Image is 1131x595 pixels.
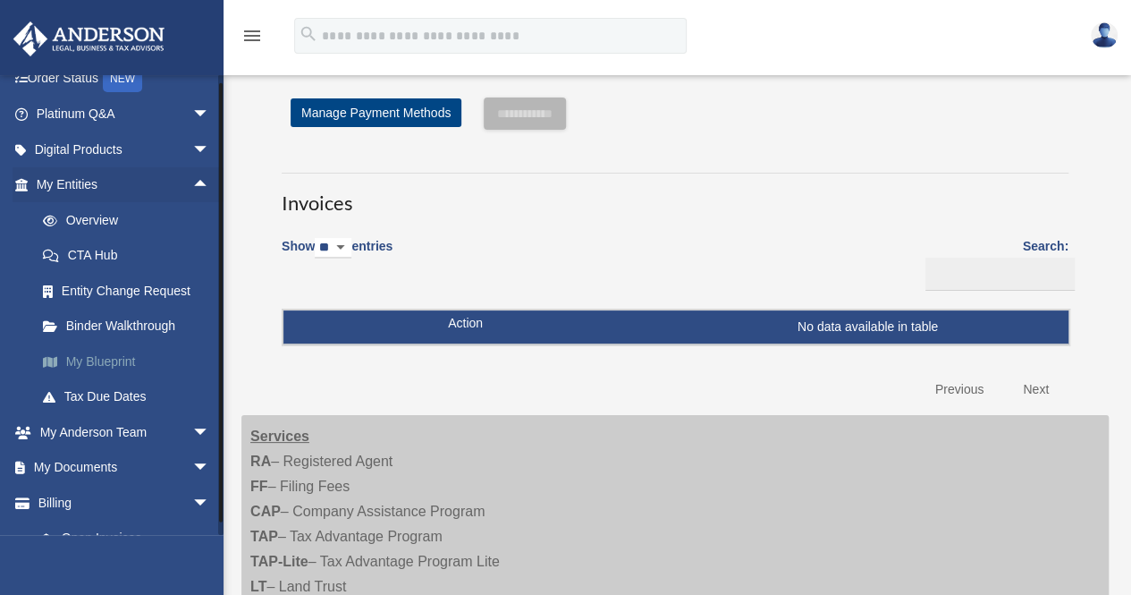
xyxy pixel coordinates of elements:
select: Showentries [315,238,351,259]
label: Show entries [282,235,392,276]
strong: TAP [250,529,278,544]
strong: TAP-Lite [250,554,308,569]
i: search [299,24,318,44]
span: arrow_drop_down [192,132,228,168]
a: Manage Payment Methods [291,98,461,127]
a: Digital Productsarrow_drop_down [13,132,237,167]
span: arrow_drop_down [192,97,228,133]
a: Next [1009,371,1062,408]
span: arrow_drop_down [192,450,228,487]
strong: CAP [250,504,281,519]
a: $Open Invoices [25,521,219,557]
a: Overview [25,202,237,238]
a: menu [241,31,263,47]
a: Order StatusNEW [13,60,237,97]
h3: Invoices [282,173,1068,217]
a: Tax Due Dates [25,379,237,415]
label: Search: [919,235,1068,291]
div: NEW [103,65,142,92]
span: arrow_drop_down [192,414,228,451]
a: My Blueprint [25,344,237,379]
span: arrow_drop_up [192,167,228,204]
a: Binder Walkthrough [25,309,237,344]
img: User Pic [1091,22,1118,48]
span: $ [53,528,62,550]
strong: FF [250,479,268,494]
a: My Documentsarrow_drop_down [13,450,237,486]
a: Platinum Q&Aarrow_drop_down [13,97,237,132]
input: Search: [925,258,1075,292]
span: arrow_drop_down [192,485,228,522]
a: My Anderson Teamarrow_drop_down [13,414,237,450]
a: CTA Hub [25,238,237,274]
a: Entity Change Request [25,273,237,309]
a: Previous [922,371,997,408]
strong: RA [250,454,271,469]
a: My Entitiesarrow_drop_up [13,167,237,203]
strong: LT [250,579,266,594]
img: Anderson Advisors Platinum Portal [8,21,170,56]
a: Billingarrow_drop_down [13,485,228,521]
td: No data available in table [283,310,1068,344]
strong: Services [250,429,309,444]
i: menu [241,25,263,47]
